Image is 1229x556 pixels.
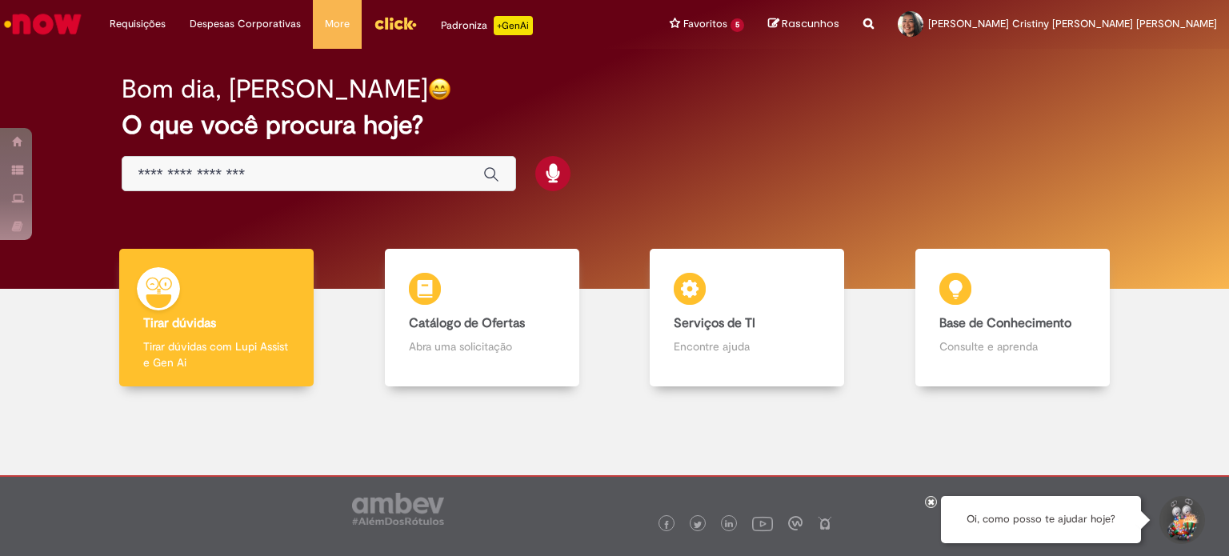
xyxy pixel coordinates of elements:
[494,16,533,35] p: +GenAi
[928,17,1217,30] span: [PERSON_NAME] Cristiny [PERSON_NAME] [PERSON_NAME]
[122,111,1108,139] h2: O que você procura hoje?
[939,338,1086,354] p: Consulte e aprenda
[725,520,733,530] img: logo_footer_linkedin.png
[84,249,350,387] a: Tirar dúvidas Tirar dúvidas com Lupi Assist e Gen Ai
[731,18,744,32] span: 5
[694,521,702,529] img: logo_footer_twitter.png
[1157,496,1205,544] button: Iniciar Conversa de Suporte
[939,315,1071,331] b: Base de Conhecimento
[441,16,533,35] div: Padroniza
[122,75,428,103] h2: Bom dia, [PERSON_NAME]
[880,249,1146,387] a: Base de Conhecimento Consulte e aprenda
[683,16,727,32] span: Favoritos
[325,16,350,32] span: More
[818,516,832,530] img: logo_footer_naosei.png
[143,315,216,331] b: Tirar dúvidas
[409,315,525,331] b: Catálogo de Ofertas
[190,16,301,32] span: Despesas Corporativas
[614,249,880,387] a: Serviços de TI Encontre ajuda
[110,16,166,32] span: Requisições
[782,16,839,31] span: Rascunhos
[674,338,820,354] p: Encontre ajuda
[941,496,1141,543] div: Oi, como posso te ajudar hoje?
[409,338,555,354] p: Abra uma solicitação
[674,315,755,331] b: Serviços de TI
[752,513,773,534] img: logo_footer_youtube.png
[788,516,803,530] img: logo_footer_workplace.png
[374,11,417,35] img: click_logo_yellow_360x200.png
[350,249,615,387] a: Catálogo de Ofertas Abra uma solicitação
[428,78,451,101] img: happy-face.png
[2,8,84,40] img: ServiceNow
[663,521,671,529] img: logo_footer_facebook.png
[768,17,839,32] a: Rascunhos
[143,338,290,370] p: Tirar dúvidas com Lupi Assist e Gen Ai
[352,493,444,525] img: logo_footer_ambev_rotulo_gray.png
